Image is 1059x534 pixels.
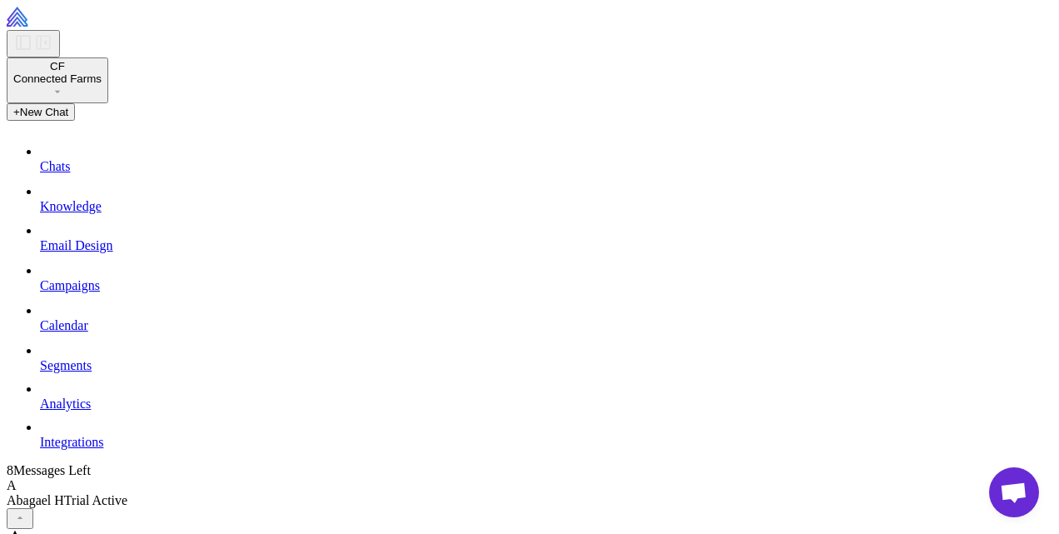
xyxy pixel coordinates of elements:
[40,159,70,173] span: Chats
[7,103,75,121] button: +New Chat
[13,106,20,118] span: +
[13,60,102,72] div: CF
[40,199,102,213] span: Knowledge
[64,493,127,507] span: Trial Active
[7,57,108,103] button: CFConnected Farms
[989,467,1039,517] div: Open chat
[40,397,91,411] span: Analytics
[40,278,100,292] span: Campaigns
[7,7,129,27] img: Raleon Logo
[13,463,91,477] span: Messages Left
[7,463,13,477] span: 8
[13,72,102,85] span: Connected Farms
[40,238,113,252] span: Email Design
[40,435,103,449] span: Integrations
[40,318,88,332] span: Calendar
[20,106,69,118] span: New Chat
[7,493,64,507] span: Abagael H
[40,358,92,372] span: Segments
[7,15,129,29] a: Raleon Logo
